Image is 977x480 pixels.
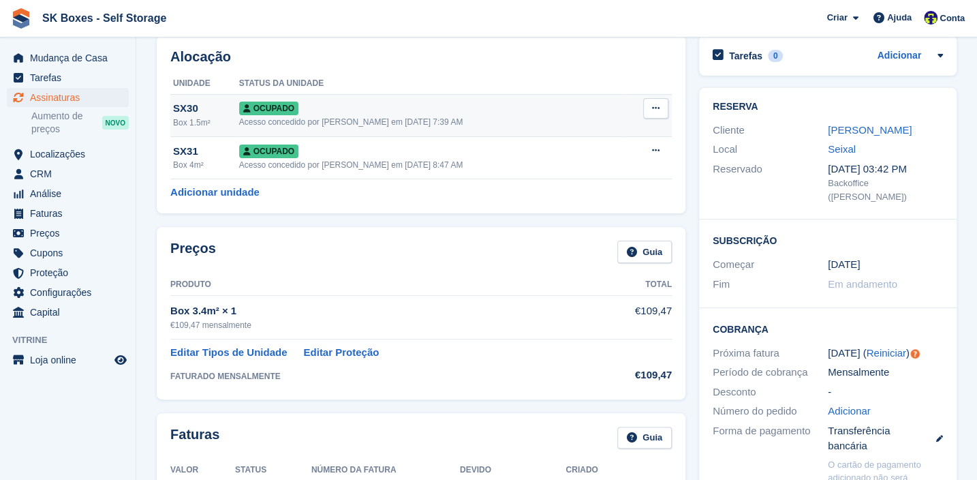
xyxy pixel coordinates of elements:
h2: Preços [170,241,216,263]
a: menu [7,68,129,87]
div: Reservado [713,162,828,204]
a: menu [7,263,129,282]
a: menu [7,303,129,322]
h2: Faturas [170,427,219,449]
a: menu [7,145,129,164]
span: Aumento de preços [31,110,102,136]
a: Reiniciar [866,347,905,359]
span: CRM [30,164,112,183]
a: menu [7,350,129,370]
h2: Cobrança [713,322,943,335]
a: Adicionar unidade [170,185,260,200]
div: Forma de pagamento [713,423,828,454]
span: Cupons [30,243,112,262]
td: €109,47 [596,296,672,339]
h2: Tarefas [729,50,762,62]
span: Localizações [30,145,112,164]
div: €109,47 [596,367,672,383]
div: Local [713,142,828,157]
div: Fim [713,277,828,292]
a: SK Boxes - Self Storage [37,7,172,29]
span: Capital [30,303,112,322]
span: Preços [30,224,112,243]
div: Período de cobrança [713,365,828,380]
div: FATURADO MENSALMENTE [170,370,596,382]
div: Acesso concedido por [PERSON_NAME] em [DATE] 8:47 AM [239,159,623,171]
a: [PERSON_NAME] [828,124,912,136]
a: menu [7,88,129,107]
div: Mensalmente [828,365,943,380]
a: menu [7,184,129,203]
a: Loja de pré-visualização [112,352,129,368]
h2: Reserva [713,102,943,112]
span: Criar [826,11,847,25]
span: Ajuda [887,11,912,25]
a: menu [7,204,129,223]
div: [DATE] 03:42 PM [828,162,943,177]
span: Faturas [30,204,112,223]
div: Tooltip anchor [909,348,921,360]
span: Em andamento [828,278,897,290]
div: Box 1.5m² [173,117,239,129]
span: Mudança de Casa [30,48,112,67]
a: Guia [617,427,672,449]
div: - [828,385,943,400]
span: Conta [940,12,965,25]
span: Análise [30,184,112,203]
div: SX30 [173,101,239,117]
span: Ocupado [239,145,298,158]
div: Acesso concedido por [PERSON_NAME] em [DATE] 7:39 AM [239,116,623,128]
a: menu [7,164,129,183]
h2: Subscrição [713,233,943,247]
div: Box 3.4m² × 1 [170,303,596,319]
a: menu [7,243,129,262]
a: menu [7,283,129,302]
div: Transferência bancária [828,423,943,454]
span: Loja online [30,350,112,370]
div: Cliente [713,123,828,138]
th: Unidade [170,73,239,95]
span: Vitrine [12,333,136,347]
span: Tarefas [30,68,112,87]
a: Editar Tipos de Unidade [170,345,287,361]
span: Assinaturas [30,88,112,107]
th: Total [596,274,672,296]
img: stora-icon-8386f47178a22dfd0bd8f6a31ec36ba5ce8667c1dd55bd0f319d3a0aa187defe.svg [11,8,31,29]
a: Adicionar [828,404,871,419]
a: Aumento de preços NOVO [31,109,129,136]
div: Box 4m² [173,159,239,171]
div: 0 [768,50,784,62]
a: Guia [617,241,672,263]
div: SX31 [173,144,239,160]
a: Adicionar [877,48,921,64]
a: menu [7,48,129,67]
time: 2025-03-30 01:00:00 UTC [828,257,860,273]
img: Rita Ferreira [924,11,937,25]
div: Desconto [713,385,828,400]
th: Status da unidade [239,73,623,95]
div: [DATE] ( ) [828,346,943,361]
span: Proteção [30,263,112,282]
span: Ocupado [239,102,298,115]
div: €109,47 mensalmente [170,319,596,331]
div: Próxima fatura [713,346,828,361]
h2: Alocação [170,49,672,65]
span: Configurações [30,283,112,302]
a: Seixal [828,143,856,155]
th: Produto [170,274,596,296]
div: Backoffice ([PERSON_NAME]) [828,177,943,203]
div: Número do pedido [713,404,828,419]
div: NOVO [102,116,129,130]
a: menu [7,224,129,243]
div: Começar [713,257,828,273]
a: Editar Proteção [303,345,379,361]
